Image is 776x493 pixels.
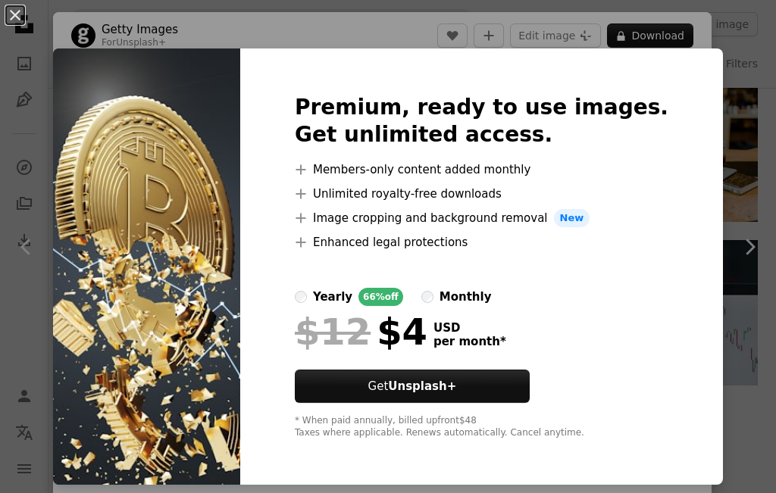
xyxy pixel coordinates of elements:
[313,288,352,306] div: yearly
[295,291,307,303] input: yearly66%off
[421,291,433,303] input: monthly
[295,370,530,403] button: GetUnsplash+
[295,185,668,203] li: Unlimited royalty-free downloads
[295,161,668,179] li: Members-only content added monthly
[440,288,492,306] div: monthly
[295,94,668,148] h2: Premium, ready to use images. Get unlimited access.
[433,335,506,348] span: per month *
[388,379,456,393] strong: Unsplash+
[295,312,427,351] div: $4
[295,233,668,251] li: Enhanced legal protections
[433,321,506,335] span: USD
[358,288,403,306] div: 66% off
[295,312,371,351] span: $12
[554,209,590,227] span: New
[295,209,668,227] li: Image cropping and background removal
[295,415,668,439] div: * When paid annually, billed upfront $48 Taxes where applicable. Renews automatically. Cancel any...
[53,48,240,485] img: premium_photo-1681487464375-7cde580bf4ec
